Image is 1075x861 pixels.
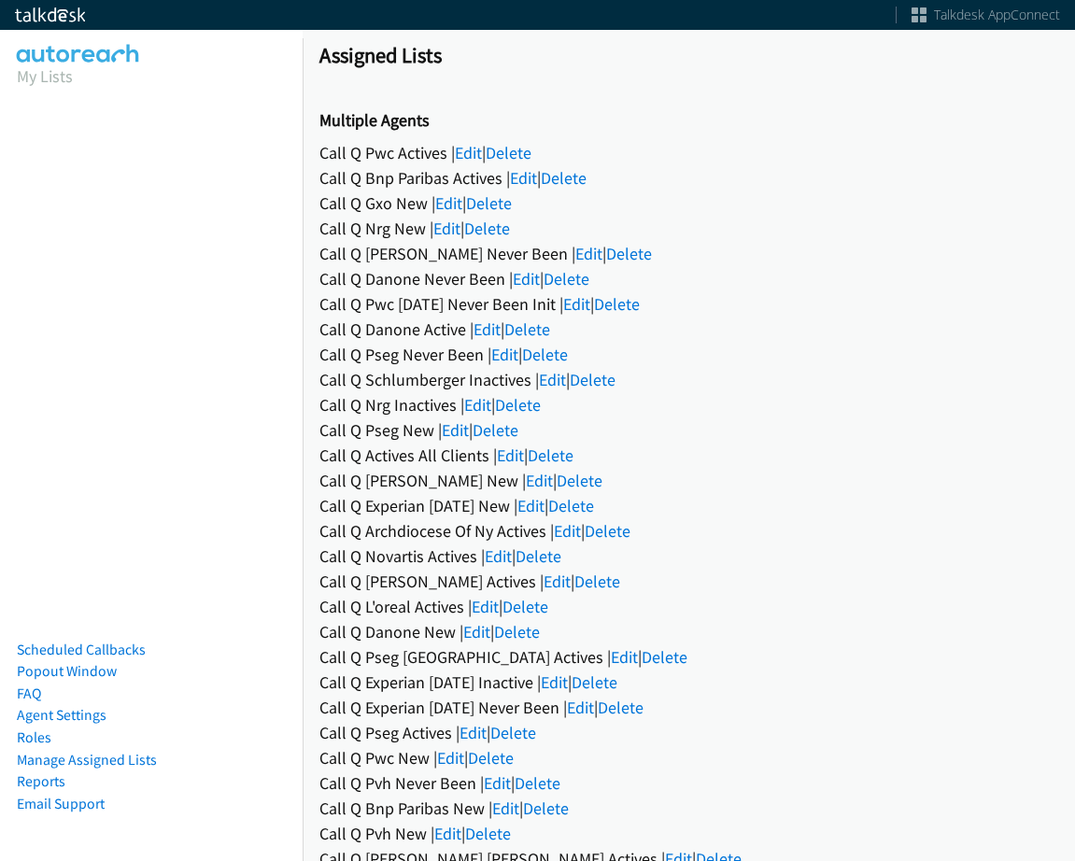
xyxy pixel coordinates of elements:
a: Delete [574,571,620,592]
a: Edit [492,797,519,819]
div: Call Q Novartis Actives | | [319,543,1058,569]
a: Agent Settings [17,706,106,724]
div: Call Q Experian [DATE] Never Been | | [319,695,1058,720]
a: Delete [490,722,536,743]
div: Call Q Pseg Actives | | [319,720,1058,745]
a: Delete [606,243,652,264]
a: Delete [464,218,510,239]
a: Edit [442,419,469,441]
a: FAQ [17,685,41,702]
div: Call Q Pseg Never Been | | [319,342,1058,367]
a: Edit [491,344,518,365]
a: Edit [611,646,638,668]
a: Delete [522,344,568,365]
a: Edit [563,293,590,315]
div: Call Q Nrg Inactives | | [319,392,1058,417]
a: Edit [472,596,499,617]
a: Delete [541,167,587,189]
a: Delete [557,470,602,491]
a: Edit [474,318,501,340]
a: Delete [495,394,541,416]
a: Delete [548,495,594,516]
div: Call Q [PERSON_NAME] Never Been | | [319,241,1058,266]
iframe: Resource Center [1021,356,1075,504]
div: Call Q [PERSON_NAME] Actives | | [319,569,1058,594]
a: Delete [570,369,615,390]
a: Delete [642,646,687,668]
div: Call Q [PERSON_NAME] New | | [319,468,1058,493]
div: Call Q Gxo New | | [319,191,1058,216]
a: Edit [464,394,491,416]
a: Edit [484,772,511,794]
a: Delete [465,823,511,844]
a: Edit [434,823,461,844]
h2: Multiple Agents [319,110,1058,132]
div: Call Q L'oreal Actives | | [319,594,1058,619]
a: Edit [497,445,524,466]
a: Popout Window [17,662,117,680]
a: Delete [466,192,512,214]
h1: Assigned Lists [319,42,1058,68]
a: Edit [510,167,537,189]
div: Call Q Archdiocese Of Ny Actives | | [319,518,1058,543]
a: Delete [585,520,630,542]
a: Delete [594,293,640,315]
a: Delete [523,797,569,819]
a: Edit [463,621,490,642]
a: My Lists [17,65,73,87]
div: Call Q Schlumberger Inactives | | [319,367,1058,392]
a: Delete [572,671,617,693]
a: Delete [544,268,589,289]
div: Call Q Pwc [DATE] Never Been Init | | [319,291,1058,317]
div: Call Q Danone New | | [319,619,1058,644]
div: Call Q Danone Active | | [319,317,1058,342]
a: Edit [539,369,566,390]
div: Call Q Pwc Actives | | [319,140,1058,165]
div: Call Q Experian [DATE] Inactive | | [319,670,1058,695]
a: Delete [504,318,550,340]
a: Scheduled Callbacks [17,641,146,658]
a: Delete [502,596,548,617]
a: Edit [460,722,487,743]
a: Edit [513,268,540,289]
a: Edit [437,747,464,769]
a: Edit [455,142,482,163]
div: Call Q Bnp Paribas New | | [319,796,1058,821]
a: Edit [541,671,568,693]
a: Email Support [17,795,105,812]
a: Edit [575,243,602,264]
a: Manage Assigned Lists [17,751,157,769]
a: Delete [473,419,518,441]
a: Reports [17,772,65,790]
div: Call Q Nrg New | | [319,216,1058,241]
a: Edit [433,218,460,239]
div: Call Q Bnp Paribas Actives | | [319,165,1058,191]
a: Delete [468,747,514,769]
div: Call Q Pseg [GEOGRAPHIC_DATA] Actives | | [319,644,1058,670]
a: Delete [528,445,573,466]
div: Call Q Experian [DATE] New | | [319,493,1058,518]
a: Delete [515,772,560,794]
a: Edit [567,697,594,718]
a: Roles [17,728,51,746]
a: Edit [526,470,553,491]
a: Delete [494,621,540,642]
a: Edit [435,192,462,214]
a: Delete [598,697,644,718]
div: Call Q Pvh New | | [319,821,1058,846]
a: Delete [516,545,561,567]
div: Call Q Pseg New | | [319,417,1058,443]
div: Call Q Actives All Clients | | [319,443,1058,468]
div: Call Q Danone Never Been | | [319,266,1058,291]
div: Call Q Pwc New | | [319,745,1058,770]
a: Edit [485,545,512,567]
a: Delete [486,142,531,163]
a: Talkdesk AppConnect [912,6,1060,24]
div: Call Q Pvh Never Been | | [319,770,1058,796]
a: Edit [544,571,571,592]
a: Edit [517,495,545,516]
a: Edit [554,520,581,542]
